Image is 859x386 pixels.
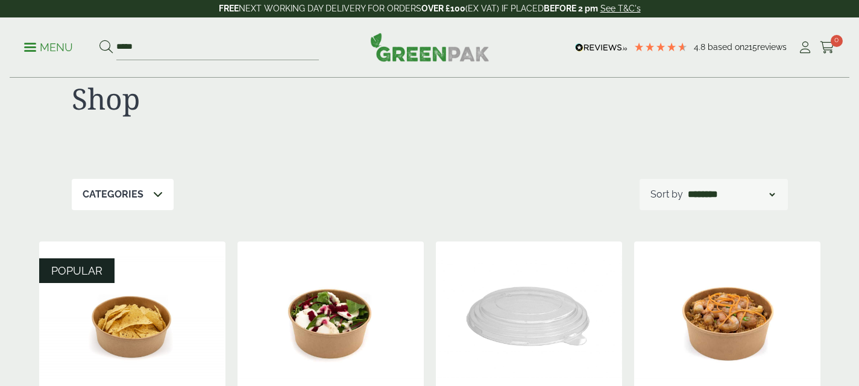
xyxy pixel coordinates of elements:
[634,42,688,52] div: 4.79 Stars
[370,33,489,61] img: GreenPak Supplies
[650,187,683,202] p: Sort by
[544,4,598,13] strong: BEFORE 2 pm
[831,35,843,47] span: 0
[798,42,813,54] i: My Account
[51,264,102,277] span: POPULAR
[708,42,744,52] span: Based on
[24,40,73,55] p: Menu
[421,4,465,13] strong: OVER £100
[72,81,430,116] h1: Shop
[757,42,787,52] span: reviews
[575,43,628,52] img: REVIEWS.io
[820,39,835,57] a: 0
[694,42,708,52] span: 4.8
[744,42,757,52] span: 215
[600,4,641,13] a: See T&C's
[820,42,835,54] i: Cart
[24,40,73,52] a: Menu
[219,4,239,13] strong: FREE
[83,187,143,202] p: Categories
[685,187,777,202] select: Shop order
